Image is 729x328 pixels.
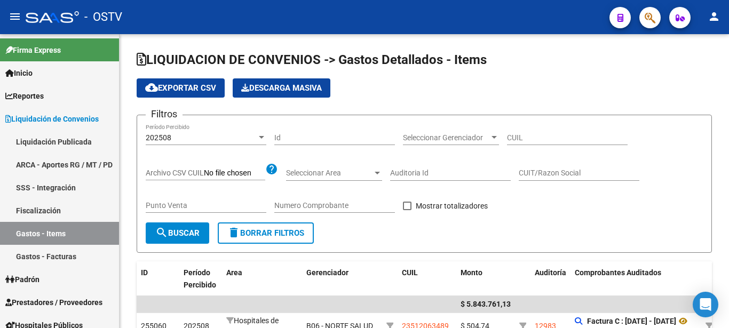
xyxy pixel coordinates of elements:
h3: Filtros [146,107,183,122]
span: ID [141,268,148,277]
datatable-header-cell: Area [222,261,302,297]
span: Inicio [5,67,33,79]
span: - OSTV [84,5,122,29]
mat-icon: delete [227,226,240,239]
mat-icon: search [155,226,168,239]
span: Gerenciador [306,268,348,277]
datatable-header-cell: Comprobantes Auditados [570,261,701,297]
datatable-header-cell: Período Percibido [179,261,222,297]
span: Firma Express [5,44,61,56]
datatable-header-cell: Monto [456,261,515,297]
span: $ 5.843.761,13 [461,300,511,308]
span: Exportar CSV [145,83,216,93]
input: Archivo CSV CUIL [204,169,265,178]
span: LIQUIDACION DE CONVENIOS -> Gastos Detallados - Items [137,52,487,67]
button: Descarga Masiva [233,78,330,98]
span: Buscar [155,228,200,238]
mat-icon: help [265,163,278,175]
span: Area [226,268,242,277]
span: CUIL [402,268,418,277]
span: Padrón [5,274,39,285]
mat-icon: person [708,10,720,23]
datatable-header-cell: Auditoría [530,261,570,297]
span: Monto [461,268,482,277]
mat-icon: cloud_download [145,81,158,94]
datatable-header-cell: CUIL [398,261,456,297]
span: Seleccionar Area [286,169,373,178]
span: Período Percibido [184,268,216,289]
button: Borrar Filtros [218,222,314,244]
span: Seleccionar Gerenciador [403,133,489,142]
span: Borrar Filtros [227,228,304,238]
button: Exportar CSV [137,78,225,98]
span: Reportes [5,90,44,102]
span: Mostrar totalizadores [416,199,488,212]
span: Archivo CSV CUIL [146,169,204,177]
span: Liquidación de Convenios [5,113,99,125]
strong: Factura C : [DATE] - [DATE] [587,317,676,325]
datatable-header-cell: Gerenciador [302,261,382,297]
app-download-masive: Descarga masiva de comprobantes (adjuntos) [233,78,330,98]
span: Auditoría [535,268,566,277]
div: Open Intercom Messenger [693,292,718,317]
datatable-header-cell: ID [137,261,179,297]
mat-icon: menu [9,10,21,23]
span: Prestadores / Proveedores [5,297,102,308]
span: Comprobantes Auditados [575,268,661,277]
span: 202508 [146,133,171,142]
span: Descarga Masiva [241,83,322,93]
button: Buscar [146,222,209,244]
